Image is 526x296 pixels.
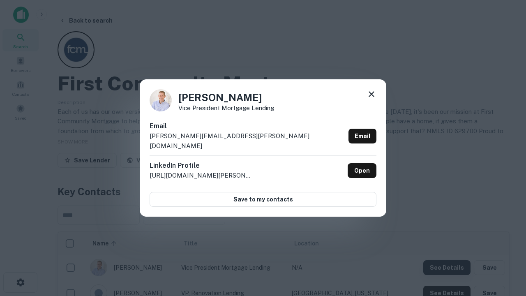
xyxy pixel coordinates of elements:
p: [URL][DOMAIN_NAME][PERSON_NAME] [150,171,252,180]
iframe: Chat Widget [485,230,526,270]
button: Save to my contacts [150,192,376,207]
p: Vice President Mortgage Lending [178,105,274,111]
h6: LinkedIn Profile [150,161,252,171]
h4: [PERSON_NAME] [178,90,274,105]
h6: Email [150,121,345,131]
p: [PERSON_NAME][EMAIL_ADDRESS][PERSON_NAME][DOMAIN_NAME] [150,131,345,150]
img: 1520878720083 [150,89,172,111]
a: Email [348,129,376,143]
a: Open [348,163,376,178]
